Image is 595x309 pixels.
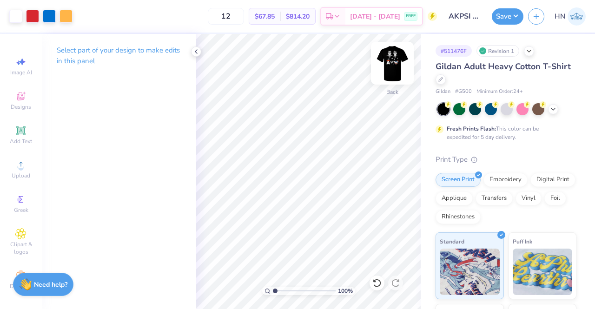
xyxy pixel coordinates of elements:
span: Add Text [10,138,32,145]
div: Vinyl [516,191,542,205]
strong: Fresh Prints Flash: [447,125,496,132]
span: Standard [440,237,464,246]
div: Applique [436,191,473,205]
div: Print Type [436,154,576,165]
div: # 511476F [436,45,472,57]
img: Standard [440,249,500,295]
img: Huda Nadeem [568,7,586,26]
span: # G500 [455,88,472,96]
span: FREE [406,13,416,20]
input: – – [208,8,244,25]
div: This color can be expedited for 5 day delivery. [447,125,561,141]
span: Clipart & logos [5,241,37,256]
img: Puff Ink [513,249,573,295]
span: [DATE] - [DATE] [350,12,400,21]
span: Greek [14,206,28,214]
div: Transfers [476,191,513,205]
div: Digital Print [530,173,575,187]
p: Select part of your design to make edits in this panel [57,45,181,66]
div: Rhinestones [436,210,481,224]
strong: Need help? [34,280,67,289]
span: Upload [12,172,30,179]
span: Gildan Adult Heavy Cotton T-Shirt [436,61,571,72]
span: Puff Ink [513,237,532,246]
span: Image AI [10,69,32,76]
span: $814.20 [286,12,310,21]
div: Revision 1 [476,45,519,57]
div: Embroidery [483,173,528,187]
span: $67.85 [255,12,275,21]
span: Minimum Order: 24 + [476,88,523,96]
span: Decorate [10,283,32,290]
div: Foil [544,191,566,205]
span: HN [555,11,565,22]
div: Back [386,88,398,96]
span: Designs [11,103,31,111]
input: Untitled Design [442,7,487,26]
div: Screen Print [436,173,481,187]
button: Save [492,8,523,25]
img: Back [374,45,411,82]
a: HN [555,7,586,26]
span: 100 % [338,287,353,295]
span: Gildan [436,88,450,96]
